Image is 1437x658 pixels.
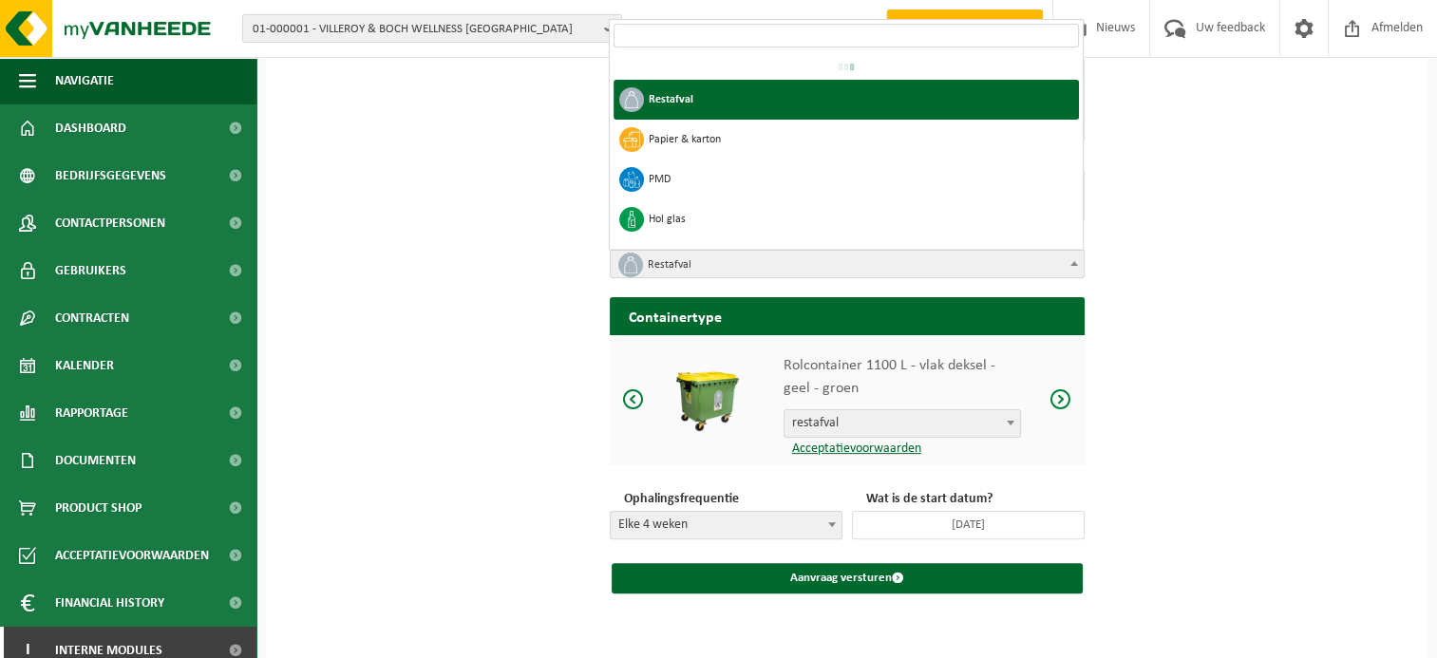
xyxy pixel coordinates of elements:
[55,152,166,199] span: Bedrijfsgegevens
[649,174,1068,185] span: PMD
[732,14,858,43] label: Interne informatie
[784,442,921,456] a: Acceptatievoorwaarden
[649,94,1068,105] span: Restafval
[672,364,744,435] img: Rolcontainer 1100 L - vlak deksel - geel - groen
[610,250,1085,278] span: Restafval
[649,134,1068,145] span: Papier & karton
[55,342,114,389] span: Kalender
[55,199,165,247] span: Contactpersonen
[648,252,1060,278] span: Restafval
[861,489,1085,509] p: Wat is de start datum?
[55,437,136,484] span: Documenten
[784,354,1021,400] p: Rolcontainer 1100 L - vlak deksel - geel - groen
[55,389,128,437] span: Rapportage
[611,251,1084,279] span: Restafval
[886,9,1043,47] a: Offerte aanvragen
[55,532,209,579] span: Acceptatievoorwaarden
[785,410,1020,437] span: restafval
[55,104,126,152] span: Dashboard
[611,512,841,538] span: Elke 4 weken
[612,563,1083,593] button: Aanvraag versturen
[852,511,1085,539] input: Wat is de start datum?
[242,14,622,43] button: 01-000001 - VILLEROY & BOCH WELLNESS [GEOGRAPHIC_DATA]
[610,297,1085,334] h2: Containertype
[55,57,114,104] span: Navigatie
[55,579,164,627] span: Financial History
[784,409,1021,438] span: restafval
[55,484,142,532] span: Product Shop
[614,55,1079,80] li: Zoeken…
[619,489,842,509] p: Ophalingsfrequentie
[610,511,842,539] span: Elke 4 weken
[55,247,126,294] span: Gebruikers
[55,294,129,342] span: Contracten
[253,15,596,44] span: 01-000001 - VILLEROY & BOCH WELLNESS [GEOGRAPHIC_DATA]
[649,214,1068,225] span: Hol glas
